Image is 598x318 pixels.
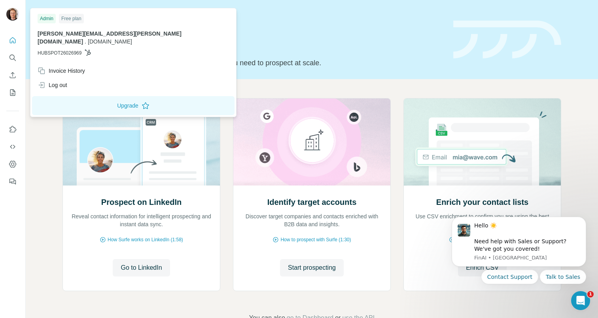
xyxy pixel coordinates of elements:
[38,67,85,75] div: Invoice History
[6,85,19,100] button: My lists
[453,21,561,59] img: banner
[280,236,351,243] span: How to prospect with Surfe (1:30)
[280,259,344,276] button: Start prospecting
[38,30,182,45] span: [PERSON_NAME][EMAIL_ADDRESS][PERSON_NAME][DOMAIN_NAME]
[38,81,67,89] div: Log out
[38,49,81,57] span: HUBSPOT26026969
[241,212,382,228] p: Discover target companies and contacts enriched with B2B data and insights.
[88,38,132,45] span: [DOMAIN_NAME]
[436,197,528,208] h2: Enrich your contact lists
[6,68,19,82] button: Enrich CSV
[62,57,444,68] p: Pick your starting point and we’ll provide everything you need to prospect at scale.
[403,98,561,185] img: Enrich your contact lists
[62,15,444,23] div: Quick start
[233,98,391,185] img: Identify target accounts
[412,212,553,228] p: Use CSV enrichment to confirm you are using the best data available.
[6,122,19,136] button: Use Surfe on LinkedIn
[85,38,86,45] span: .
[71,212,212,228] p: Reveal contact information for intelligent prospecting and instant data sync.
[38,14,56,23] div: Admin
[440,207,598,314] iframe: Intercom notifications mensaje
[6,51,19,65] button: Search
[108,236,183,243] span: How Surfe works on LinkedIn (1:58)
[6,8,19,21] img: Avatar
[587,291,594,297] span: 1
[59,14,84,23] div: Free plan
[288,263,336,273] span: Start prospecting
[101,197,182,208] h2: Prospect on LinkedIn
[6,174,19,189] button: Feedback
[32,96,235,115] button: Upgrade
[267,197,357,208] h2: Identify target accounts
[121,263,162,273] span: Go to LinkedIn
[62,98,220,185] img: Prospect on LinkedIn
[6,140,19,154] button: Use Surfe API
[113,259,170,276] button: Go to LinkedIn
[571,291,590,310] iframe: Intercom live chat
[62,37,444,53] h1: Let’s prospect together
[6,157,19,171] button: Dashboard
[6,33,19,47] button: Quick start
